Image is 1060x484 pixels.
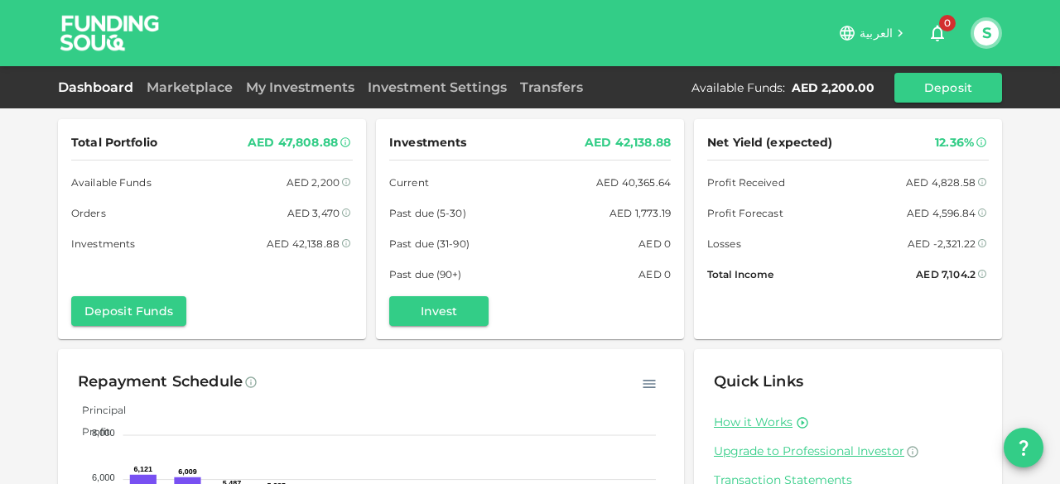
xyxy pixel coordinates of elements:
[92,428,115,438] tspan: 8,000
[921,17,954,50] button: 0
[707,174,785,191] span: Profit Received
[714,372,803,391] span: Quick Links
[894,73,1002,103] button: Deposit
[239,79,361,95] a: My Investments
[78,369,243,395] div: Repayment Schedule
[389,296,489,326] button: Invest
[974,21,999,46] button: S
[1004,428,1043,467] button: question
[92,472,115,482] tspan: 6,000
[916,266,976,283] div: AED 7,104.2
[707,266,773,283] span: Total Income
[389,266,462,283] span: Past due (90+)
[707,235,741,252] span: Losses
[935,132,974,153] div: 12.36%
[691,79,785,96] div: Available Funds :
[58,79,140,95] a: Dashboard
[71,296,186,326] button: Deposit Funds
[714,443,904,458] span: Upgrade to Professional Investor
[860,26,893,41] span: العربية
[70,404,126,416] span: Principal
[361,79,513,95] a: Investment Settings
[70,425,110,438] span: Profit
[287,174,340,191] div: AED 2,200
[71,174,152,191] span: Available Funds
[287,204,340,222] div: AED 3,470
[267,235,340,252] div: AED 42,138.88
[939,15,956,31] span: 0
[638,266,671,283] div: AED 0
[908,235,976,252] div: AED -2,321.22
[248,132,338,153] div: AED 47,808.88
[907,204,976,222] div: AED 4,596.84
[638,235,671,252] div: AED 0
[71,132,157,153] span: Total Portfolio
[906,174,976,191] div: AED 4,828.58
[389,235,470,252] span: Past due (31-90)
[609,204,671,222] div: AED 1,773.19
[714,415,793,430] a: How it Works
[792,79,874,96] div: AED 2,200.00
[513,79,590,95] a: Transfers
[585,132,671,153] div: AED 42,138.88
[596,174,671,191] div: AED 40,365.64
[707,132,833,153] span: Net Yield (expected)
[714,443,982,459] a: Upgrade to Professional Investor
[389,204,466,222] span: Past due (5-30)
[389,132,466,153] span: Investments
[707,204,783,222] span: Profit Forecast
[71,204,106,222] span: Orders
[389,174,429,191] span: Current
[71,235,135,252] span: Investments
[140,79,239,95] a: Marketplace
